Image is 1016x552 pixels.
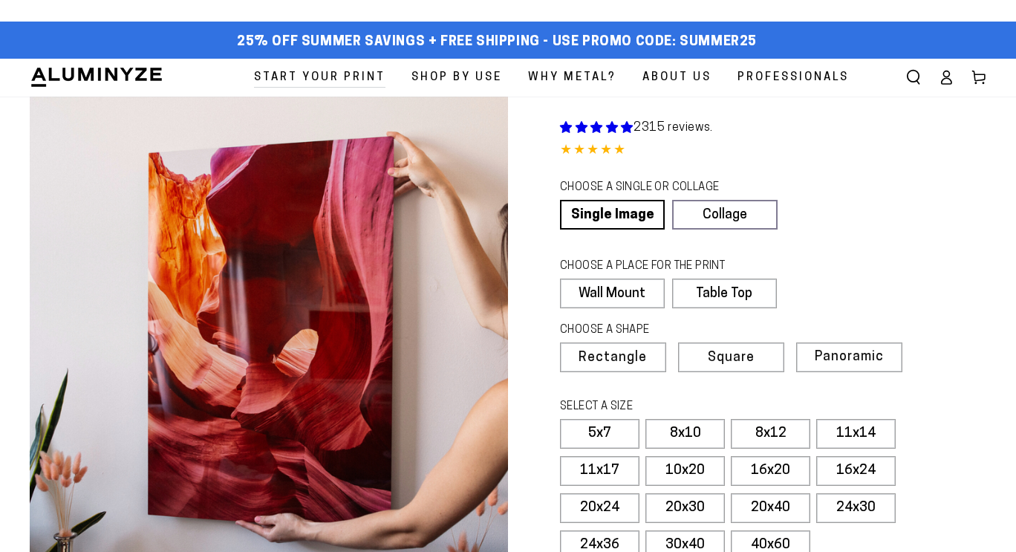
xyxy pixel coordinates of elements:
[731,493,810,523] label: 20x40
[897,61,930,94] summary: Search our site
[816,419,896,449] label: 11x14
[254,68,385,88] span: Start Your Print
[672,200,777,230] a: Collage
[645,493,725,523] label: 20x30
[815,350,884,364] span: Panoramic
[631,59,723,97] a: About Us
[731,419,810,449] label: 8x12
[243,59,397,97] a: Start Your Print
[517,59,628,97] a: Why Metal?
[645,456,725,486] label: 10x20
[672,279,777,308] label: Table Top
[731,456,810,486] label: 16x20
[560,419,639,449] label: 5x7
[726,59,860,97] a: Professionals
[411,68,502,88] span: Shop By Use
[237,34,757,51] span: 25% off Summer Savings + Free Shipping - Use Promo Code: SUMMER25
[737,68,849,88] span: Professionals
[560,259,763,275] legend: CHOOSE A PLACE FOR THE PRINT
[816,493,896,523] label: 24x30
[560,140,986,162] div: 4.85 out of 5.0 stars
[560,456,639,486] label: 11x17
[642,68,711,88] span: About Us
[560,493,639,523] label: 20x24
[30,66,163,88] img: Aluminyze
[579,351,647,365] span: Rectangle
[560,279,665,308] label: Wall Mount
[560,180,763,196] legend: CHOOSE A SINGLE OR COLLAGE
[400,59,513,97] a: Shop By Use
[560,399,810,415] legend: SELECT A SIZE
[645,419,725,449] label: 8x10
[708,351,755,365] span: Square
[528,68,616,88] span: Why Metal?
[560,322,765,339] legend: CHOOSE A SHAPE
[560,200,665,230] a: Single Image
[816,456,896,486] label: 16x24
